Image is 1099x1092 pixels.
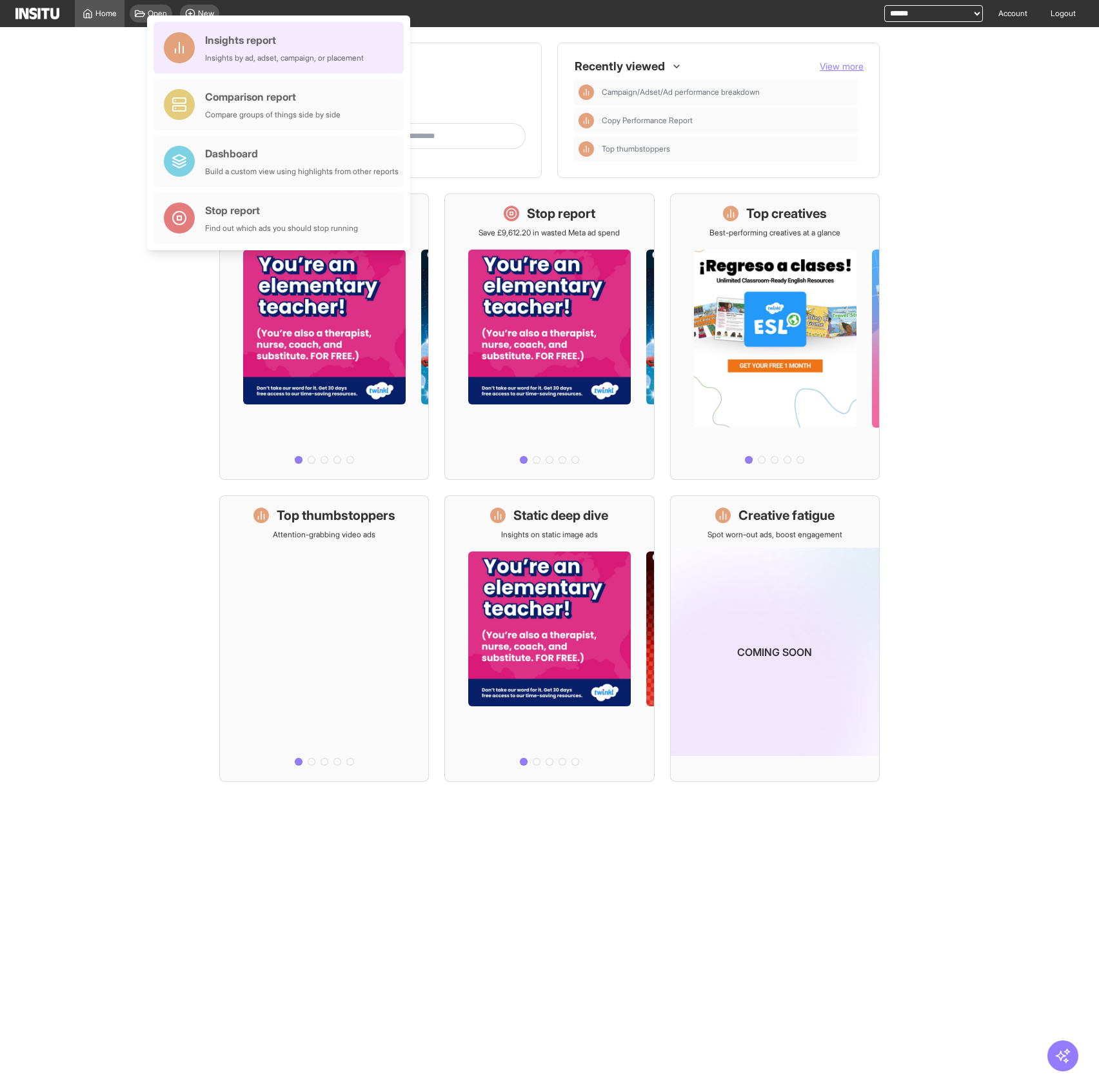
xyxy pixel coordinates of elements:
span: New [198,8,214,19]
span: Top thumbstoppers [602,144,670,154]
div: Compare groups of things side by side [205,110,341,120]
div: Stop report [205,203,358,218]
p: Best-performing creatives at a glance [709,228,840,238]
div: Insights by ad, adset, campaign, or placement [205,53,364,63]
h1: Static deep dive [513,506,608,524]
h1: Top thumbstoppers [277,506,395,524]
div: Dashboard [205,146,399,161]
a: Static deep diveInsights on static image ads [444,495,654,782]
span: View more [820,61,864,72]
span: Copy Performance Report [602,115,853,126]
p: Attention-grabbing video ads [273,530,375,540]
a: Top thumbstoppersAttention-grabbing video ads [219,495,429,782]
div: Find out which ads you should stop running [205,223,358,233]
a: What's live nowSee all active ads instantly [219,194,429,480]
div: Insights [579,141,594,157]
a: Stop reportSave £9,612.20 in wasted Meta ad spend [444,194,654,480]
button: View more [820,60,864,73]
span: Campaign/Adset/Ad performance breakdown [602,87,760,97]
p: Save £9,612.20 in wasted Meta ad spend [479,228,620,238]
span: Copy Performance Report [602,115,693,126]
p: Insights on static image ads [501,530,598,540]
span: Campaign/Adset/Ad performance breakdown [602,87,853,97]
div: Insights [579,84,594,100]
div: Insights report [205,32,364,48]
a: Top creativesBest-performing creatives at a glance [670,194,880,480]
div: Comparison report [205,89,341,104]
h1: Stop report [527,204,595,223]
div: Insights [579,113,594,128]
img: Logo [15,8,59,19]
h1: Top creatives [746,204,827,223]
span: Home [95,8,117,19]
div: Build a custom view using highlights from other reports [205,166,399,177]
span: Open [148,8,167,19]
span: Top thumbstoppers [602,144,853,154]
